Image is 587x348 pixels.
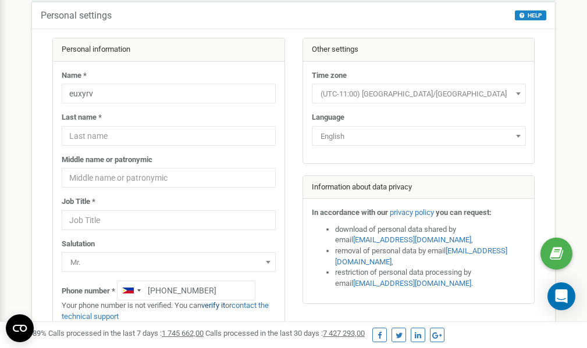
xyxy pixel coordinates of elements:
[515,10,546,20] button: HELP
[62,210,276,230] input: Job Title
[303,38,535,62] div: Other settings
[62,286,115,297] label: Phone number *
[62,84,276,103] input: Name
[312,70,347,81] label: Time zone
[316,128,522,145] span: English
[62,112,102,123] label: Last name *
[353,279,471,288] a: [EMAIL_ADDRESS][DOMAIN_NAME]
[53,38,284,62] div: Personal information
[62,70,87,81] label: Name *
[335,246,526,267] li: removal of personal data by email ,
[62,126,276,146] input: Last name
[312,126,526,146] span: English
[547,282,575,310] div: Open Intercom Messenger
[436,208,492,217] strong: you can request:
[48,329,204,338] span: Calls processed in the last 7 days :
[62,196,95,207] label: Job Title *
[335,224,526,246] li: download of personal data shared by email ,
[6,314,34,342] button: Open CMP widget
[62,239,95,250] label: Salutation
[335,246,507,266] a: [EMAIL_ADDRESS][DOMAIN_NAME]
[62,252,276,272] span: Mr.
[118,281,144,300] div: Telephone country code
[205,329,365,338] span: Calls processed in the last 30 days :
[335,267,526,289] li: restriction of personal data processing by email .
[162,329,204,338] u: 1 745 662,00
[316,86,522,102] span: (UTC-11:00) Pacific/Midway
[41,10,112,21] h5: Personal settings
[312,112,344,123] label: Language
[62,300,276,322] p: Your phone number is not verified. You can or
[201,301,225,310] a: verify it
[62,301,269,321] a: contact the technical support
[62,168,276,188] input: Middle name or patronymic
[353,235,471,244] a: [EMAIL_ADDRESS][DOMAIN_NAME]
[390,208,434,217] a: privacy policy
[117,281,255,300] input: +1-800-555-55-55
[66,254,272,271] span: Mr.
[312,84,526,103] span: (UTC-11:00) Pacific/Midway
[62,155,152,166] label: Middle name or patronymic
[303,176,535,199] div: Information about data privacy
[323,329,365,338] u: 7 427 293,00
[312,208,388,217] strong: In accordance with our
